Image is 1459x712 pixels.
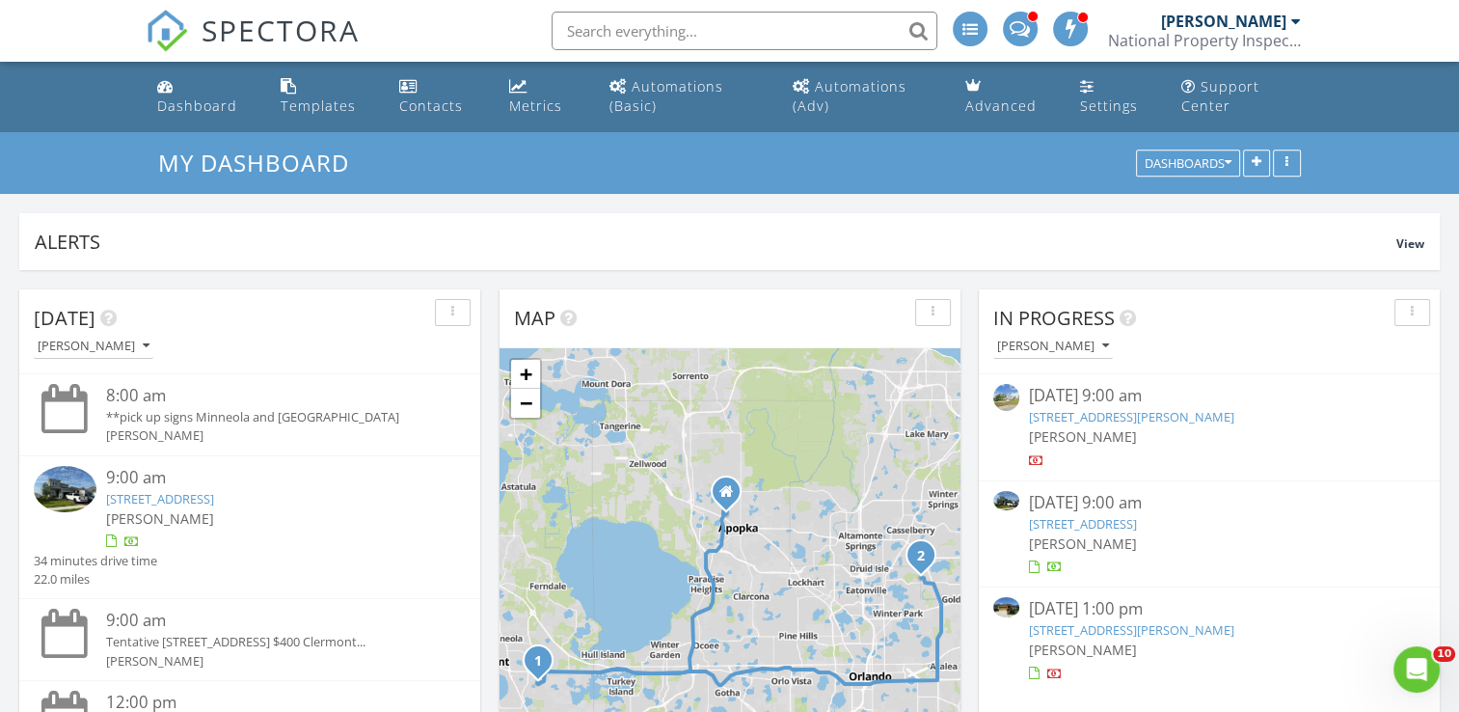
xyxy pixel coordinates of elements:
a: SPECTORA [146,26,360,67]
span: 10 [1433,646,1455,662]
a: [DATE] 1:00 pm [STREET_ADDRESS][PERSON_NAME] [PERSON_NAME] [993,597,1425,683]
div: [DATE] 9:00 am [1029,491,1389,515]
div: Templates [281,96,356,115]
a: Templates [273,69,376,124]
span: [PERSON_NAME] [1029,534,1137,553]
div: [PERSON_NAME] [106,652,430,671]
div: Support Center [1180,77,1258,115]
div: Tentative [STREET_ADDRESS] $400 Clermont... [106,633,430,651]
a: Settings [1072,69,1158,124]
div: [PERSON_NAME] [106,426,430,445]
a: Contacts [392,69,486,124]
a: [STREET_ADDRESS][PERSON_NAME] [1029,621,1234,639]
a: Support Center [1173,69,1309,124]
a: 9:00 am [STREET_ADDRESS] [PERSON_NAME] 34 minutes drive time 22.0 miles [34,466,466,589]
div: 2595 Seagirt Wy, Clermont, FL 34711 [538,660,550,671]
div: [PERSON_NAME] [1161,12,1286,31]
span: [PERSON_NAME] [1029,427,1137,446]
button: Dashboards [1136,151,1240,178]
div: 578 Parker Lee Loop, Apopka FL 32712 [726,491,738,503]
div: [DATE] 1:00 pm [1029,597,1389,621]
a: [DATE] 9:00 am [STREET_ADDRESS][PERSON_NAME] [PERSON_NAME] [993,384,1425,470]
a: My Dashboard [158,147,365,178]
a: [STREET_ADDRESS] [106,490,214,507]
div: [DATE] 9:00 am [1029,384,1389,408]
div: Settings [1080,96,1138,115]
img: 9364209%2Fcover_photos%2Fc8mxLLgjct56ajKQzjv3%2Fsmall.jpg [993,597,1019,616]
span: [PERSON_NAME] [106,509,214,528]
a: Dashboard [149,69,257,124]
div: 8:00 am [106,384,430,408]
a: Zoom out [511,389,540,418]
div: Contacts [399,96,463,115]
div: Dashboard [157,96,237,115]
a: Metrics [501,69,586,124]
img: 9330274%2Fcover_photos%2FuSWXMblRFKkLnWWJA8tO%2Fsmall.jpg [34,466,96,512]
input: Search everything... [552,12,937,50]
div: 22.0 miles [34,570,157,589]
div: [PERSON_NAME] [38,340,149,353]
div: [PERSON_NAME] [997,340,1109,353]
iframe: Intercom live chat [1393,646,1440,693]
span: SPECTORA [202,10,360,50]
img: 9330274%2Fcover_photos%2FuSWXMblRFKkLnWWJA8tO%2Fsmall.jpg [993,491,1019,510]
div: 2636 Queen Mary Pl, Maitland, FL 32751 [921,555,932,566]
div: Dashboards [1145,157,1231,171]
div: National Property Inspections [1108,31,1301,50]
a: [DATE] 9:00 am [STREET_ADDRESS] [PERSON_NAME] [993,491,1425,577]
button: [PERSON_NAME] [34,334,153,360]
span: Map [514,305,555,331]
a: Advanced [958,69,1057,124]
div: Automations (Basic) [609,77,723,115]
a: Zoom in [511,360,540,389]
a: Automations (Advanced) [785,69,943,124]
div: 34 minutes drive time [34,552,157,570]
span: [PERSON_NAME] [1029,641,1137,659]
div: Advanced [965,96,1037,115]
button: [PERSON_NAME] [993,334,1113,360]
span: View [1396,235,1424,252]
img: The Best Home Inspection Software - Spectora [146,10,188,52]
a: [STREET_ADDRESS][PERSON_NAME] [1029,408,1234,425]
span: In Progress [993,305,1115,331]
a: [STREET_ADDRESS] [1029,515,1137,533]
div: 9:00 am [106,466,430,490]
div: Alerts [35,229,1396,255]
div: **pick up signs Minneola and [GEOGRAPHIC_DATA] [106,408,430,426]
img: streetview [993,384,1019,410]
a: Automations (Basic) [602,69,770,124]
div: 9:00 am [106,609,430,633]
i: 1 [534,655,542,669]
i: 2 [917,550,925,563]
span: [DATE] [34,305,95,331]
div: Automations (Adv) [793,77,906,115]
div: Metrics [509,96,562,115]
